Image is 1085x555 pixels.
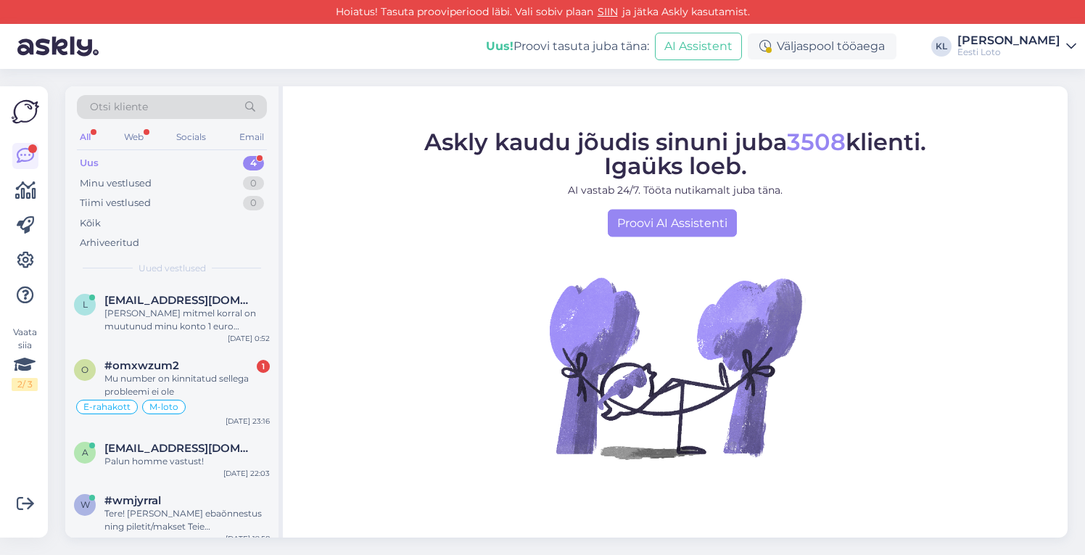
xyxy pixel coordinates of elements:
span: a [82,447,88,458]
div: All [77,128,94,147]
div: Web [121,128,147,147]
span: Otsi kliente [90,99,148,115]
div: Tere! [PERSON_NAME] ebaõnnestus ning piletit/makset Teie mängukontole ei ilmunud, palume edastada... [104,507,270,533]
div: Eesti Loto [957,46,1060,58]
span: Uued vestlused [139,262,206,275]
div: [DATE] 22:03 [223,468,270,479]
img: No Chat active [545,237,806,498]
span: o [81,364,88,375]
div: 0 [243,196,264,210]
span: #omxwzum2 [104,359,179,372]
div: Minu vestlused [80,176,152,191]
div: [PERSON_NAME] mitmel korral on muutunud minu konto 1 euro [PERSON_NAME] mõlemal korral olid võidu... [104,307,270,333]
a: SIIN [593,5,622,18]
div: [PERSON_NAME] [957,35,1060,46]
span: E-rahakott [83,403,131,411]
div: [DATE] 19:58 [226,533,270,544]
div: [DATE] 23:16 [226,416,270,427]
img: Askly Logo [12,98,39,126]
div: 1 [257,360,270,373]
div: Kõik [80,216,101,231]
span: 3508 [787,127,846,155]
div: Socials [173,128,209,147]
div: Väljaspool tööaega [748,33,896,59]
a: Proovi AI Assistenti [608,209,737,237]
span: anneli.jyrisoo@mail.ee [104,442,255,455]
div: Uus [80,156,99,170]
span: Askly kaudu jõudis sinuni juba klienti. Igaüks loeb. [424,127,926,179]
div: Vaata siia [12,326,38,391]
span: w [81,499,90,510]
span: l [83,299,88,310]
a: [PERSON_NAME]Eesti Loto [957,35,1076,58]
div: [DATE] 0:52 [228,333,270,344]
div: 2 / 3 [12,378,38,391]
b: Uus! [486,39,513,53]
div: Proovi tasuta juba täna: [486,38,649,55]
span: liis.tammik@gmail.com [104,294,255,307]
div: 0 [243,176,264,191]
div: Email [236,128,267,147]
div: Tiimi vestlused [80,196,151,210]
div: KL [931,36,952,57]
div: Arhiveeritud [80,236,139,250]
div: Palun homme vastust! [104,455,270,468]
div: 4 [243,156,264,170]
button: AI Assistent [655,33,742,60]
div: Mu number on kinnitatud sellega probleemi ei ole [104,372,270,398]
p: AI vastab 24/7. Tööta nutikamalt juba täna. [424,182,926,197]
span: #wmjyrral [104,494,161,507]
span: M-loto [149,403,178,411]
